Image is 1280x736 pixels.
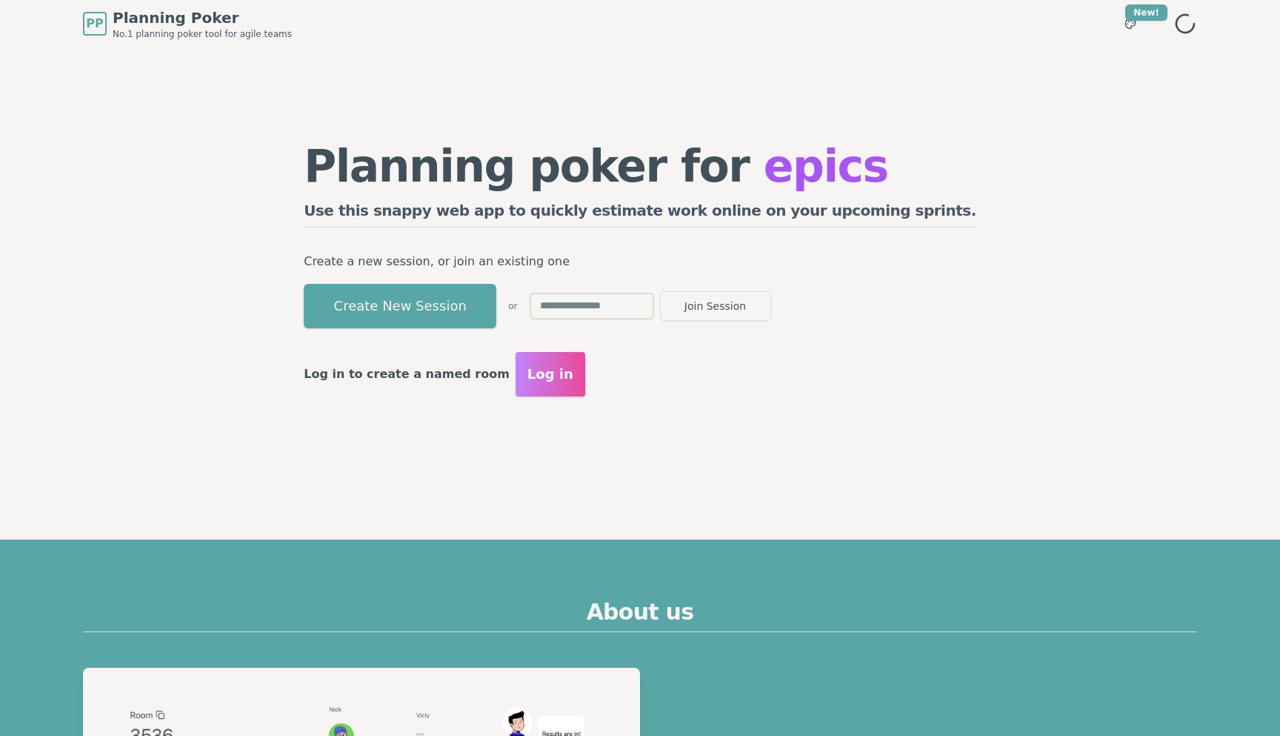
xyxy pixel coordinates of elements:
button: Join Session [660,291,771,321]
p: Create a new session, or join an existing one [304,251,976,272]
span: PP [86,15,103,33]
span: Planning Poker [113,7,292,28]
span: epics [764,140,888,192]
span: No.1 planning poker tool for agile teams [113,28,292,40]
h2: Use this snappy web app to quickly estimate work online on your upcoming sprints. [304,200,976,228]
button: Create New Session [304,284,496,328]
span: Log in [527,364,573,385]
h2: About us [83,599,1197,632]
p: Log in to create a named room [304,364,510,385]
a: PPPlanning PokerNo.1 planning poker tool for agile teams [83,7,292,40]
h1: Planning poker for [304,144,976,188]
span: or [508,300,517,312]
button: Log in [516,352,585,397]
div: New! [1125,4,1167,21]
button: New! [1117,10,1144,37]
